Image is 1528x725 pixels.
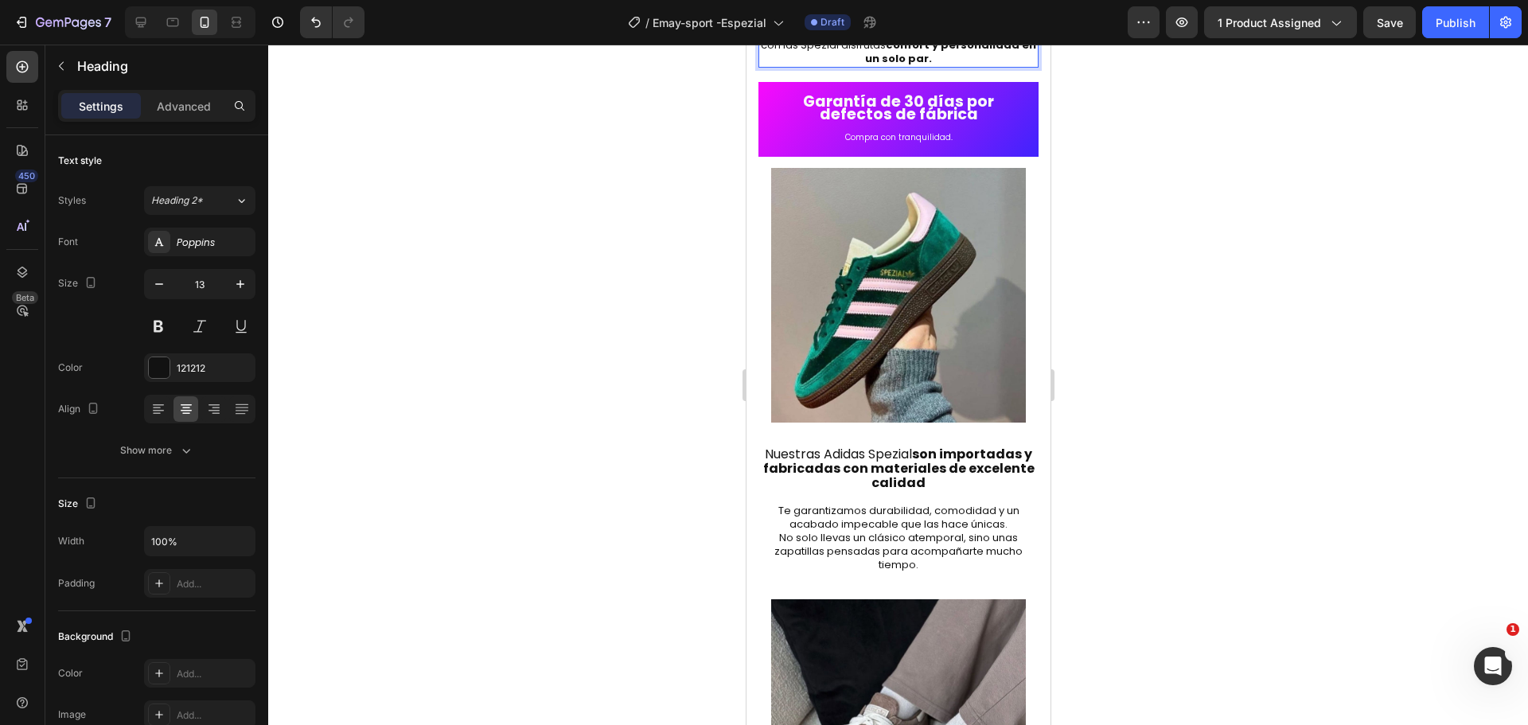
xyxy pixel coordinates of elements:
[58,193,86,208] div: Styles
[746,45,1050,725] iframe: Design area
[17,400,288,447] strong: son importadas y fabricadas con materiales de excelente calidad
[58,436,255,465] button: Show more
[57,46,248,80] strong: Garantía de 30 días por defectos de fábrica
[12,389,292,543] h2: Te garantizamos durabilidad, comodidad y un acabado impecable que las hace únicas. No solo llevas...
[157,98,211,115] p: Advanced
[1436,14,1475,31] div: Publish
[12,291,38,304] div: Beta
[151,193,203,208] span: Heading 2*
[6,6,119,38] button: 7
[653,14,766,31] span: Emay-sport -Espezial
[177,577,251,591] div: Add...
[177,361,251,376] div: 121212
[177,667,251,681] div: Add...
[177,236,251,250] div: Poppins
[645,14,649,31] span: /
[25,123,279,378] img: image_demo.jpg
[1474,647,1512,685] iframe: Intercom live chat
[1507,623,1519,636] span: 1
[1422,6,1489,38] button: Publish
[99,87,206,99] span: Compra con tranquilidad.
[58,626,135,648] div: Background
[15,170,38,182] div: 450
[58,493,100,515] div: Size
[1363,6,1416,38] button: Save
[120,442,194,458] div: Show more
[1377,16,1403,29] span: Save
[300,6,364,38] div: Undo/Redo
[58,666,83,680] div: Color
[58,235,78,249] div: Font
[821,15,844,29] span: Draft
[104,13,111,32] p: 7
[144,186,255,215] button: Heading 2*
[58,534,84,548] div: Width
[177,708,251,723] div: Add...
[58,154,102,168] div: Text style
[1204,6,1357,38] button: 1 product assigned
[58,399,103,420] div: Align
[1218,14,1321,31] span: 1 product assigned
[17,400,288,447] span: Nuestras Adidas Spezial
[77,57,249,76] p: Heading
[58,576,95,591] div: Padding
[79,98,123,115] p: Settings
[145,527,255,555] input: Auto
[58,361,83,375] div: Color
[58,707,86,722] div: Image
[58,273,100,294] div: Size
